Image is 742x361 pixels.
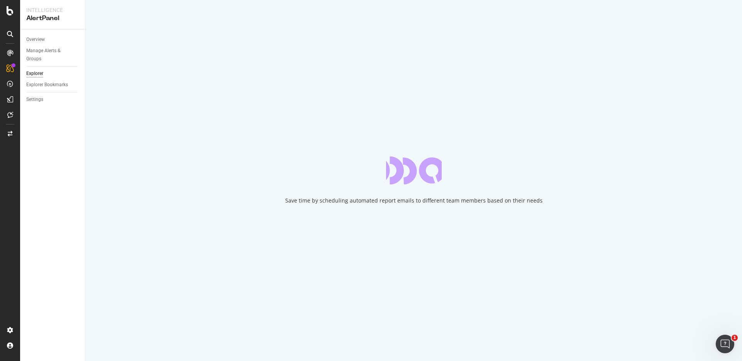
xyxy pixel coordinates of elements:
div: Manage Alerts & Groups [26,47,73,63]
a: Explorer Bookmarks [26,81,80,89]
div: Explorer [26,70,43,78]
div: animation [386,157,442,184]
div: Settings [26,95,43,104]
a: Overview [26,36,80,44]
div: AlertPanel [26,14,79,23]
div: Explorer Bookmarks [26,81,68,89]
div: Intelligence [26,6,79,14]
iframe: Intercom live chat [716,335,734,353]
div: Overview [26,36,45,44]
div: Save time by scheduling automated report emails to different team members based on their needs [285,197,543,204]
a: Explorer [26,70,80,78]
a: Settings [26,95,80,104]
a: Manage Alerts & Groups [26,47,80,63]
span: 1 [732,335,738,341]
